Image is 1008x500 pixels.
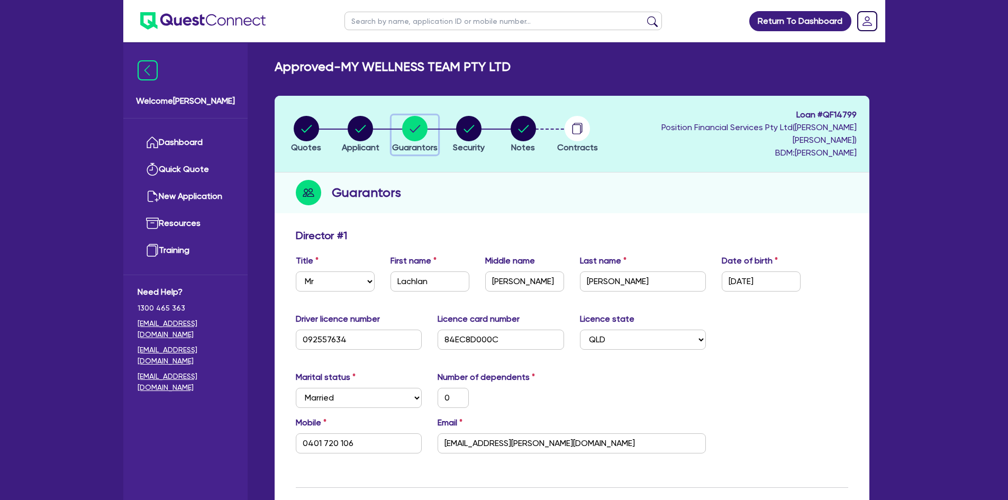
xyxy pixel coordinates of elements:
[557,142,598,152] span: Contracts
[749,11,851,31] a: Return To Dashboard
[291,142,321,152] span: Quotes
[138,129,233,156] a: Dashboard
[607,108,857,121] span: Loan # QF14799
[296,313,380,325] label: Driver licence number
[138,183,233,210] a: New Application
[557,115,598,154] button: Contracts
[438,371,535,384] label: Number of dependents
[510,115,537,154] button: Notes
[296,371,356,384] label: Marital status
[138,371,233,393] a: [EMAIL_ADDRESS][DOMAIN_NAME]
[722,271,801,292] input: DD / MM / YYYY
[607,147,857,159] span: BDM: [PERSON_NAME]
[136,95,235,107] span: Welcome [PERSON_NAME]
[342,142,379,152] span: Applicant
[580,313,634,325] label: Licence state
[391,254,437,267] label: First name
[452,115,485,154] button: Security
[138,344,233,367] a: [EMAIL_ADDRESS][DOMAIN_NAME]
[138,286,233,298] span: Need Help?
[296,229,347,242] h3: Director # 1
[146,244,159,257] img: training
[140,12,266,30] img: quest-connect-logo-blue
[138,303,233,314] span: 1300 465 363
[146,217,159,230] img: resources
[485,254,535,267] label: Middle name
[438,416,462,429] label: Email
[722,254,778,267] label: Date of birth
[296,180,321,205] img: step-icon
[138,318,233,340] a: [EMAIL_ADDRESS][DOMAIN_NAME]
[138,60,158,80] img: icon-menu-close
[580,254,626,267] label: Last name
[511,142,535,152] span: Notes
[438,313,520,325] label: Licence card number
[332,183,401,202] h2: Guarantors
[344,12,662,30] input: Search by name, application ID or mobile number...
[453,142,485,152] span: Security
[661,122,857,145] span: Position Financial Services Pty Ltd ( [PERSON_NAME] [PERSON_NAME] )
[392,142,438,152] span: Guarantors
[138,156,233,183] a: Quick Quote
[296,254,319,267] label: Title
[146,163,159,176] img: quick-quote
[138,237,233,264] a: Training
[290,115,322,154] button: Quotes
[146,190,159,203] img: new-application
[341,115,380,154] button: Applicant
[275,59,511,75] h2: Approved - MY WELLNESS TEAM PTY LTD
[138,210,233,237] a: Resources
[392,115,438,154] button: Guarantors
[853,7,881,35] a: Dropdown toggle
[296,416,326,429] label: Mobile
